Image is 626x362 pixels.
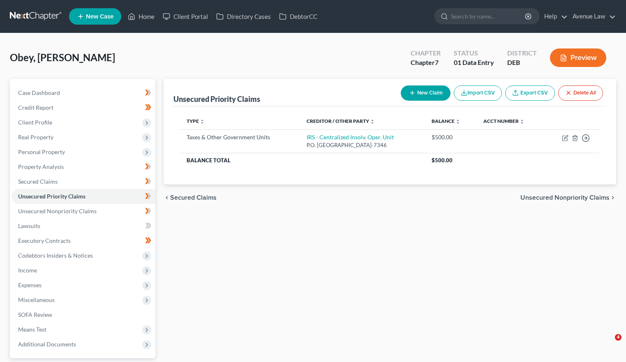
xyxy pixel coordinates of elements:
[18,148,65,155] span: Personal Property
[170,194,217,201] span: Secured Claims
[18,104,53,111] span: Credit Report
[411,48,441,58] div: Chapter
[164,194,217,201] button: chevron_left Secured Claims
[12,204,155,219] a: Unsecured Nonpriority Claims
[164,194,170,201] i: chevron_left
[454,85,502,101] button: Import CSV
[507,58,537,67] div: DEB
[12,307,155,322] a: SOFA Review
[307,141,418,149] div: P.O. [GEOGRAPHIC_DATA]-7346
[598,334,618,354] iframe: Intercom live chat
[12,174,155,189] a: Secured Claims
[86,14,113,20] span: New Case
[411,58,441,67] div: Chapter
[454,48,494,58] div: Status
[18,296,55,303] span: Miscellaneous
[18,208,97,214] span: Unsecured Nonpriority Claims
[520,194,610,201] span: Unsecured Nonpriority Claims
[18,134,53,141] span: Real Property
[18,119,52,126] span: Client Profile
[451,9,526,24] input: Search by name...
[432,133,471,141] div: $500.00
[432,118,460,124] a: Balance unfold_more
[18,311,52,318] span: SOFA Review
[432,157,453,164] span: $500.00
[18,237,71,244] span: Executory Contracts
[615,334,621,341] span: 4
[540,9,568,24] a: Help
[12,219,155,233] a: Lawsuits
[187,118,205,124] a: Type unfold_more
[173,94,260,104] div: Unsecured Priority Claims
[124,9,159,24] a: Home
[370,119,375,124] i: unfold_more
[520,194,616,201] button: Unsecured Nonpriority Claims chevron_right
[18,163,64,170] span: Property Analysis
[307,118,375,124] a: Creditor / Other Party unfold_more
[18,252,93,259] span: Codebtors Insiders & Notices
[10,51,115,63] span: Obey, [PERSON_NAME]
[18,178,58,185] span: Secured Claims
[520,119,524,124] i: unfold_more
[275,9,321,24] a: DebtorCC
[212,9,275,24] a: Directory Cases
[483,118,524,124] a: Acct Number unfold_more
[12,233,155,248] a: Executory Contracts
[200,119,205,124] i: unfold_more
[12,100,155,115] a: Credit Report
[550,48,606,67] button: Preview
[18,281,42,288] span: Expenses
[12,189,155,204] a: Unsecured Priority Claims
[558,85,603,101] button: Delete All
[18,326,46,333] span: Means Test
[401,85,450,101] button: New Claim
[12,85,155,100] a: Case Dashboard
[454,58,494,67] div: 01 Data Entry
[18,267,37,274] span: Income
[307,134,394,141] a: IRS - Centralized Insolv. Oper. Unit
[610,194,616,201] i: chevron_right
[18,193,85,200] span: Unsecured Priority Claims
[505,85,555,101] a: Export CSV
[507,48,537,58] div: District
[18,89,60,96] span: Case Dashboard
[180,153,425,168] th: Balance Total
[187,133,293,141] div: Taxes & Other Government Units
[568,9,616,24] a: Avenue Law
[435,58,439,66] span: 7
[18,222,40,229] span: Lawsuits
[455,119,460,124] i: unfold_more
[159,9,212,24] a: Client Portal
[12,159,155,174] a: Property Analysis
[18,341,76,348] span: Additional Documents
